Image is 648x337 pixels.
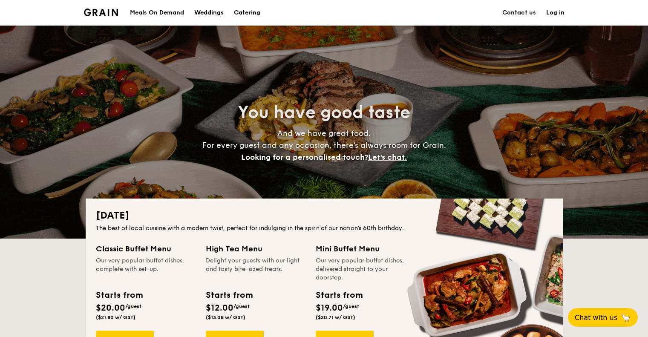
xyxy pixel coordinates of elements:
span: Chat with us [575,314,617,322]
a: Logotype [84,9,118,16]
div: High Tea Menu [206,243,305,255]
button: Chat with us🦙 [568,308,638,327]
div: Mini Buffet Menu [316,243,415,255]
div: Starts from [96,289,142,302]
div: Starts from [206,289,252,302]
span: $20.00 [96,303,125,313]
span: $19.00 [316,303,343,313]
span: Let's chat. [368,153,407,162]
div: Our very popular buffet dishes, complete with set-up. [96,256,196,282]
div: The best of local cuisine with a modern twist, perfect for indulging in the spirit of our nation’... [96,224,553,233]
span: /guest [343,303,359,309]
span: You have good taste [238,102,410,123]
span: ($21.80 w/ GST) [96,314,135,320]
h2: [DATE] [96,209,553,222]
span: Looking for a personalised touch? [241,153,368,162]
div: Delight your guests with our light and tasty bite-sized treats. [206,256,305,282]
span: ($13.08 w/ GST) [206,314,245,320]
span: /guest [233,303,250,309]
div: Classic Buffet Menu [96,243,196,255]
span: $12.00 [206,303,233,313]
span: ($20.71 w/ GST) [316,314,355,320]
span: 🦙 [621,313,631,323]
span: /guest [125,303,141,309]
img: Grain [84,9,118,16]
span: And we have great food. For every guest and any occasion, there’s always room for Grain. [202,129,446,162]
div: Starts from [316,289,362,302]
div: Our very popular buffet dishes, delivered straight to your doorstep. [316,256,415,282]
